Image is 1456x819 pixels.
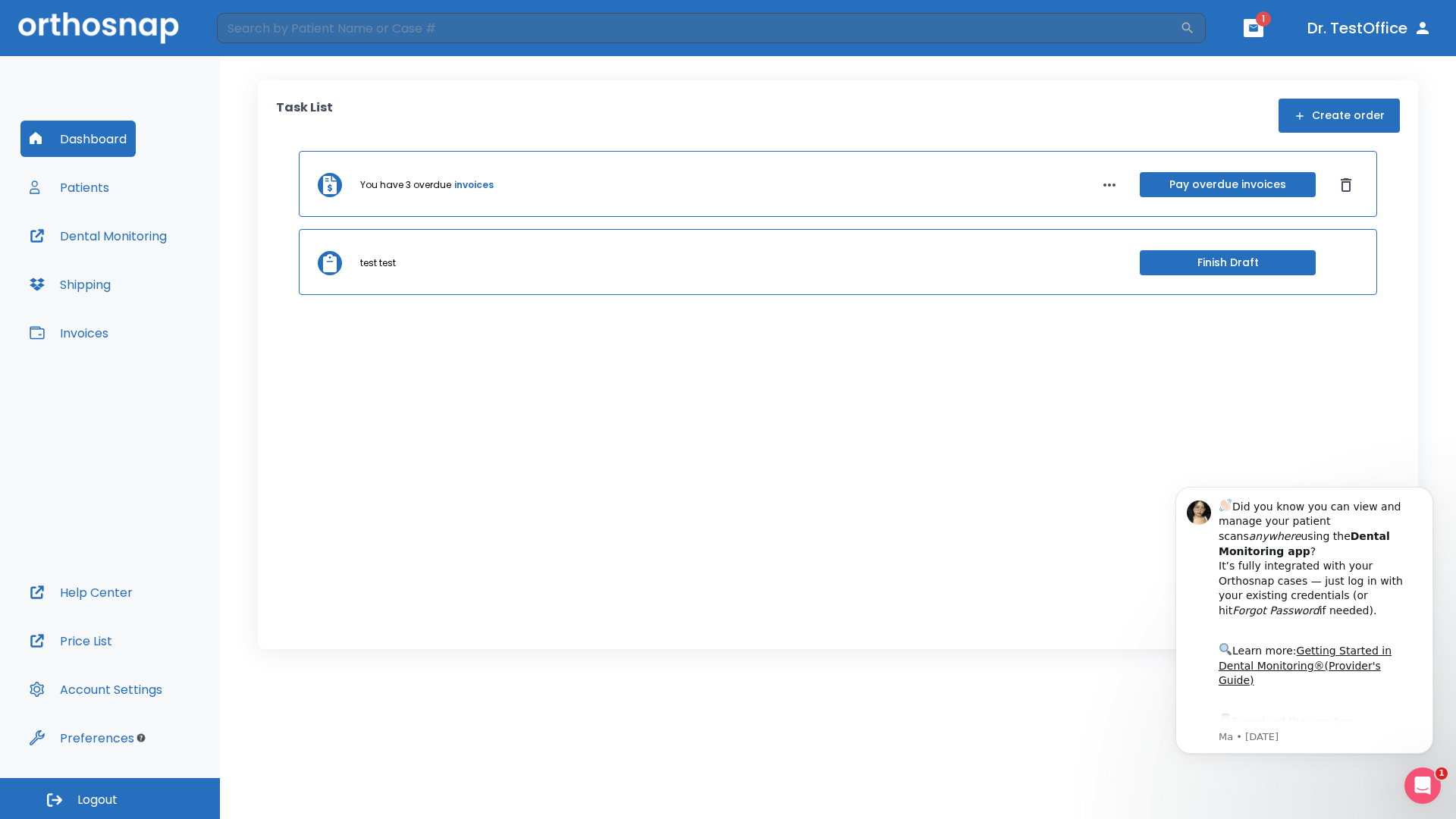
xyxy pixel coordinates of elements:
[1436,767,1448,780] span: 1
[454,178,494,192] a: invoices
[360,178,451,192] p: You have 3 overdue
[66,251,201,278] a: App Store
[20,720,143,756] button: Preferences
[1334,173,1358,197] button: Dismiss
[1140,172,1316,197] button: Pay overdue invoices
[20,315,118,351] button: Invoices
[217,13,1180,43] input: Search by Patient Name or Case #
[276,99,333,133] p: Task List
[1301,14,1438,42] button: Dr. TestOffice
[20,169,118,206] button: Patients
[1279,99,1400,133] button: Create order
[20,623,121,659] button: Price List
[20,266,120,303] button: Shipping
[257,33,269,45] button: Dismiss notification
[66,266,257,280] p: Message from Ma, sent 3w ago
[20,218,176,254] button: Dental Monitoring
[360,256,396,270] p: test test
[20,671,171,708] button: Account Settings
[20,574,142,610] button: Help Center
[1153,464,1456,778] iframe: Intercom notifications message
[1256,11,1271,27] span: 1
[134,731,148,745] div: Tooltip anchor
[1404,767,1441,804] iframe: Intercom live chat
[18,12,179,43] img: Orthosnap
[1140,250,1316,275] button: Finish Draft
[77,792,118,808] span: Logout
[66,247,257,325] div: Download the app: | ​ Let us know if you need help getting started!
[20,121,136,157] button: Dashboard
